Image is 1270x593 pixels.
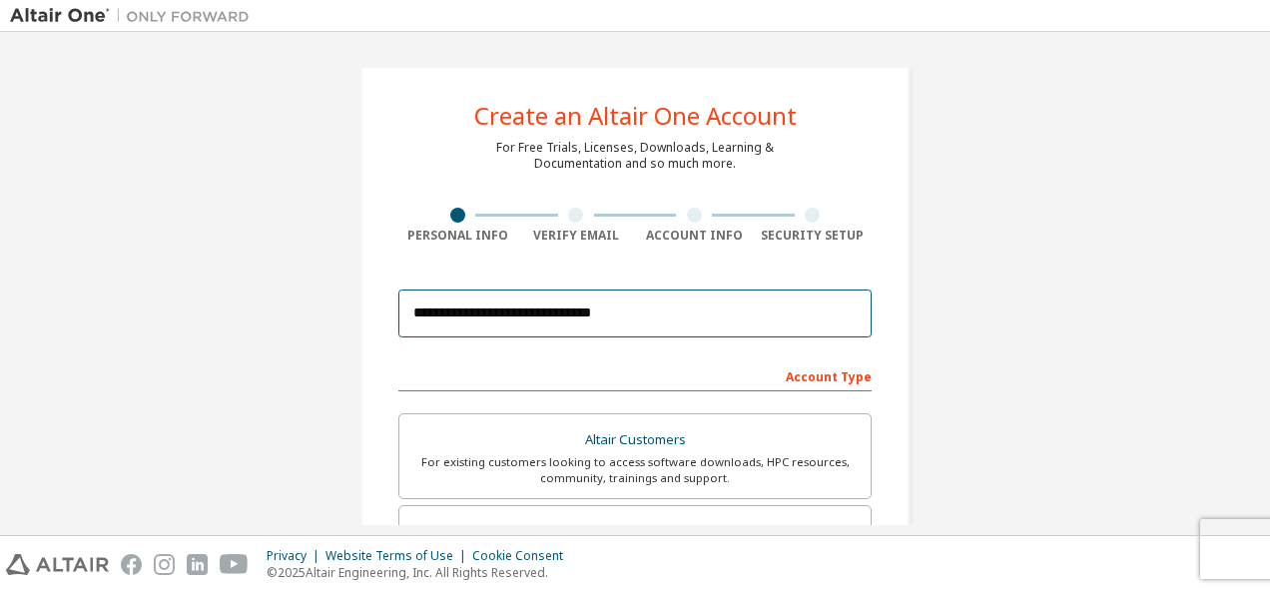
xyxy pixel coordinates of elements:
[411,454,859,486] div: For existing customers looking to access software downloads, HPC resources, community, trainings ...
[517,228,636,244] div: Verify Email
[411,426,859,454] div: Altair Customers
[154,554,175,575] img: instagram.svg
[398,228,517,244] div: Personal Info
[472,548,575,564] div: Cookie Consent
[411,518,859,546] div: Students
[121,554,142,575] img: facebook.svg
[187,554,208,575] img: linkedin.svg
[398,359,872,391] div: Account Type
[635,228,754,244] div: Account Info
[220,554,249,575] img: youtube.svg
[6,554,109,575] img: altair_logo.svg
[754,228,873,244] div: Security Setup
[496,140,774,172] div: For Free Trials, Licenses, Downloads, Learning & Documentation and so much more.
[267,564,575,581] p: © 2025 Altair Engineering, Inc. All Rights Reserved.
[267,548,325,564] div: Privacy
[474,104,797,128] div: Create an Altair One Account
[325,548,472,564] div: Website Terms of Use
[10,6,260,26] img: Altair One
